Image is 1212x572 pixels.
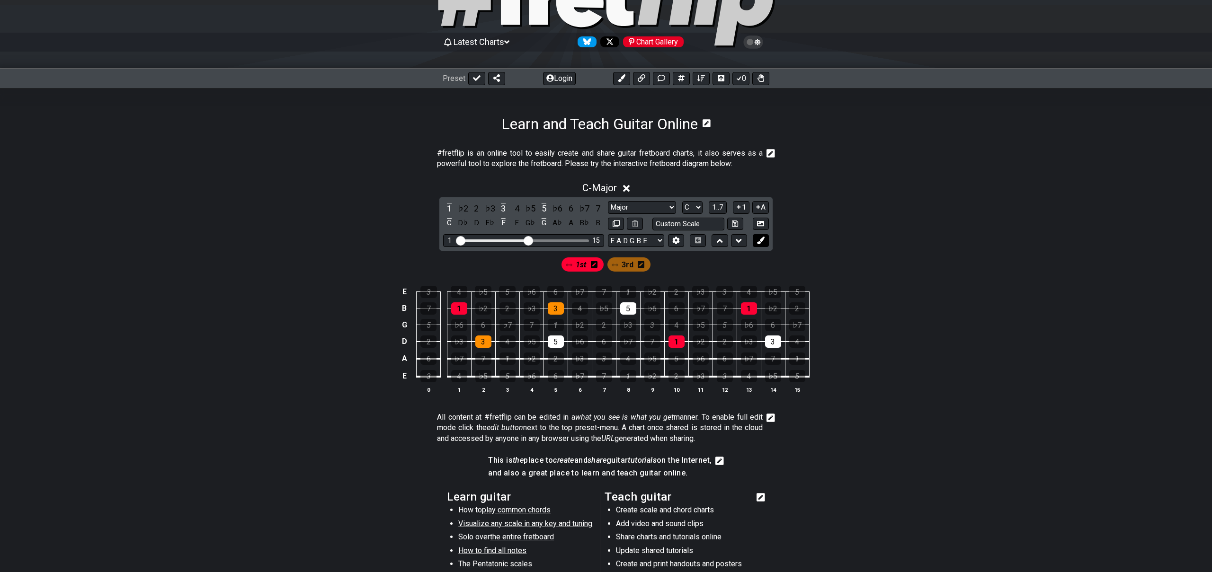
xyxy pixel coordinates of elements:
button: Toggle horizontal chord view [690,234,706,247]
div: 6 [420,352,437,365]
i: Drag and drop to re-order [566,261,572,269]
div: 7 [524,319,540,331]
div: 1 [499,352,516,365]
div: 6 [668,302,685,315]
select: Tuning [608,234,664,247]
div: 2 [717,335,733,348]
div: ♭2 [644,286,660,298]
div: 4 [620,352,636,365]
div: 5 [717,319,733,331]
span: Toggle light / dark theme [748,38,759,46]
div: 4 [740,286,757,298]
div: toggle color [484,217,496,229]
span: the entire fretboard [490,532,554,541]
li: Add video and sound clips [616,519,751,532]
div: toggle color [484,202,496,215]
select: Tonic/Root [682,201,703,214]
div: 5 [668,352,685,365]
div: ♭5 [765,286,781,298]
th: 12 [713,385,737,395]
div: ♭5 [765,370,781,382]
div: toggle color [565,202,577,215]
div: ♭2 [475,302,491,315]
div: 6 [765,319,781,331]
th: 10 [664,385,688,395]
div: 5 [499,370,516,382]
button: Share Preset [488,72,505,85]
li: Solo over [458,532,593,545]
button: Add an identical marker to each fretkit. [613,72,630,85]
span: Click to exit marker mode. [576,258,586,272]
div: 1 [548,319,564,331]
div: 3 [420,370,437,382]
div: 6 [717,352,733,365]
span: 1..7 [712,203,723,211]
a: Follow #fretflip at Bluesky [574,36,597,47]
div: 4 [741,370,757,382]
div: 2 [789,302,805,315]
button: Edit Tuning [668,234,684,247]
em: edit button [487,423,523,432]
button: Copy [608,218,624,230]
em: the [513,456,524,465]
div: ♭6 [524,370,540,382]
div: toggle color [511,217,523,229]
button: Done edit! [468,72,485,85]
button: Open sort Window [693,72,710,85]
p: #fretflip is an online tool to easily create and share guitar fretboard charts, it also serves as... [437,148,763,169]
div: 3 [644,319,660,331]
div: toggle color [457,202,469,215]
th: 15 [785,385,809,395]
div: 5 [620,302,636,315]
div: 4 [499,335,516,348]
div: 2 [548,352,564,365]
span: Latest Charts [454,37,504,47]
div: toggle color [524,217,536,229]
div: 5 [420,319,437,331]
div: ♭6 [572,335,588,348]
li: Share charts and tutorials online [616,532,751,545]
div: 3rd [606,255,653,273]
button: Move down [731,234,747,247]
div: ♭5 [524,335,540,348]
span: How to find all notes [458,546,526,555]
td: D [399,333,410,350]
div: 6 [596,335,612,348]
button: 1 [733,201,749,214]
div: toggle color [578,217,590,229]
div: 6 [548,370,564,382]
div: ♭6 [523,286,540,298]
th: 5 [544,385,568,395]
div: ♭3 [692,286,709,298]
a: #fretflip at Pinterest [619,36,684,47]
div: 5 [499,286,516,298]
button: Add Text [653,72,670,85]
div: toggle color [538,217,550,229]
div: ♭7 [693,302,709,315]
div: toggle color [538,202,550,215]
div: ♭7 [571,286,588,298]
em: create [553,456,574,465]
div: ♭7 [572,370,588,382]
i: Edit [766,148,775,159]
div: 1 [448,237,452,245]
li: Create scale and chord charts [616,505,751,518]
li: How to [458,505,593,518]
button: Add scale/chord fretkit item [673,72,690,85]
div: ♭5 [596,302,612,315]
div: 7 [596,286,612,298]
button: Move up [712,234,728,247]
div: toggle color [551,217,563,229]
td: G [399,317,410,333]
i: Edit [766,412,775,423]
button: A [752,201,769,214]
div: 2 [668,370,685,382]
span: Click to edit [437,148,763,169]
td: B [399,300,410,317]
div: ♭7 [789,319,805,331]
div: ♭3 [572,352,588,365]
th: 11 [688,385,713,395]
div: toggle color [524,202,536,215]
th: 6 [568,385,592,395]
a: Follow #fretflip at X [597,36,619,47]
